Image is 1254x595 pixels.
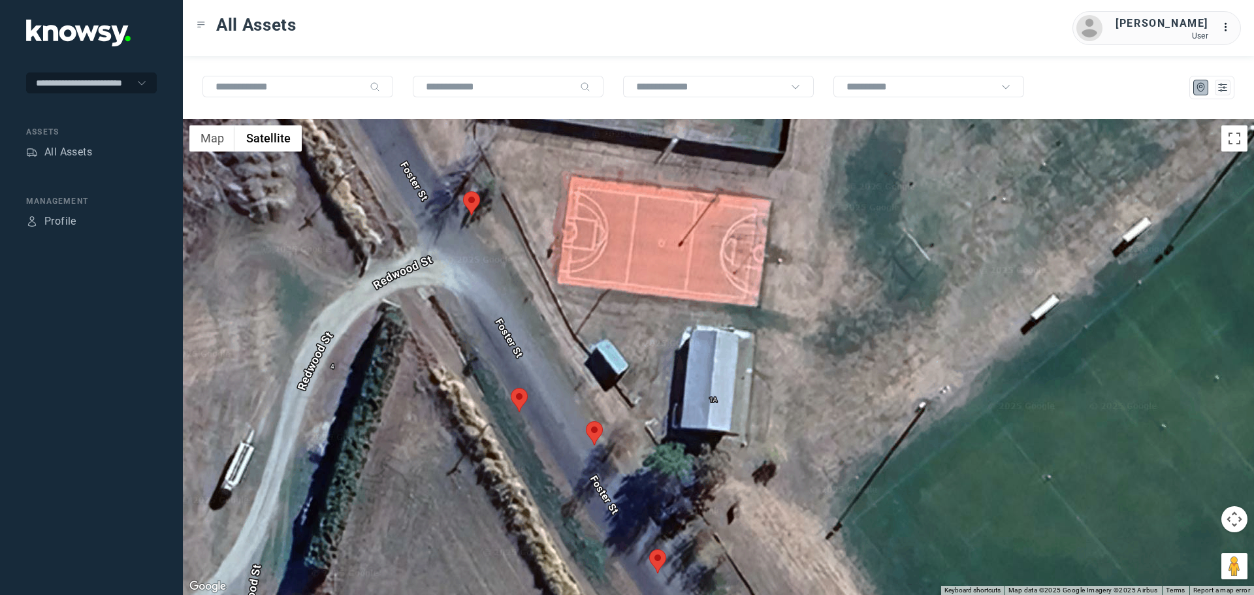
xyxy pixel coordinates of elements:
div: Map [1195,82,1207,93]
a: Open this area in Google Maps (opens a new window) [186,578,229,595]
div: : [1221,20,1237,37]
button: Show satellite imagery [235,125,302,152]
button: Keyboard shortcuts [944,586,1001,595]
a: ProfileProfile [26,214,76,229]
button: Drag Pegman onto the map to open Street View [1221,553,1247,579]
div: Management [26,195,157,207]
img: Google [186,578,229,595]
img: Application Logo [26,20,131,46]
div: Assets [26,146,38,158]
div: All Assets [44,144,92,160]
div: Search [580,82,590,92]
div: Assets [26,126,157,138]
button: Map camera controls [1221,506,1247,532]
img: avatar.png [1076,15,1102,41]
div: Profile [44,214,76,229]
div: Toggle Menu [197,20,206,29]
div: : [1221,20,1237,35]
div: Search [370,82,380,92]
tspan: ... [1222,22,1235,32]
a: Terms (opens in new tab) [1166,587,1185,594]
div: List [1217,82,1229,93]
div: Profile [26,216,38,227]
div: User [1116,31,1208,40]
button: Toggle fullscreen view [1221,125,1247,152]
a: AssetsAll Assets [26,144,92,160]
button: Show street map [189,125,235,152]
a: Report a map error [1193,587,1250,594]
span: All Assets [216,13,297,37]
span: Map data ©2025 Google Imagery ©2025 Airbus [1008,587,1158,594]
div: [PERSON_NAME] [1116,16,1208,31]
